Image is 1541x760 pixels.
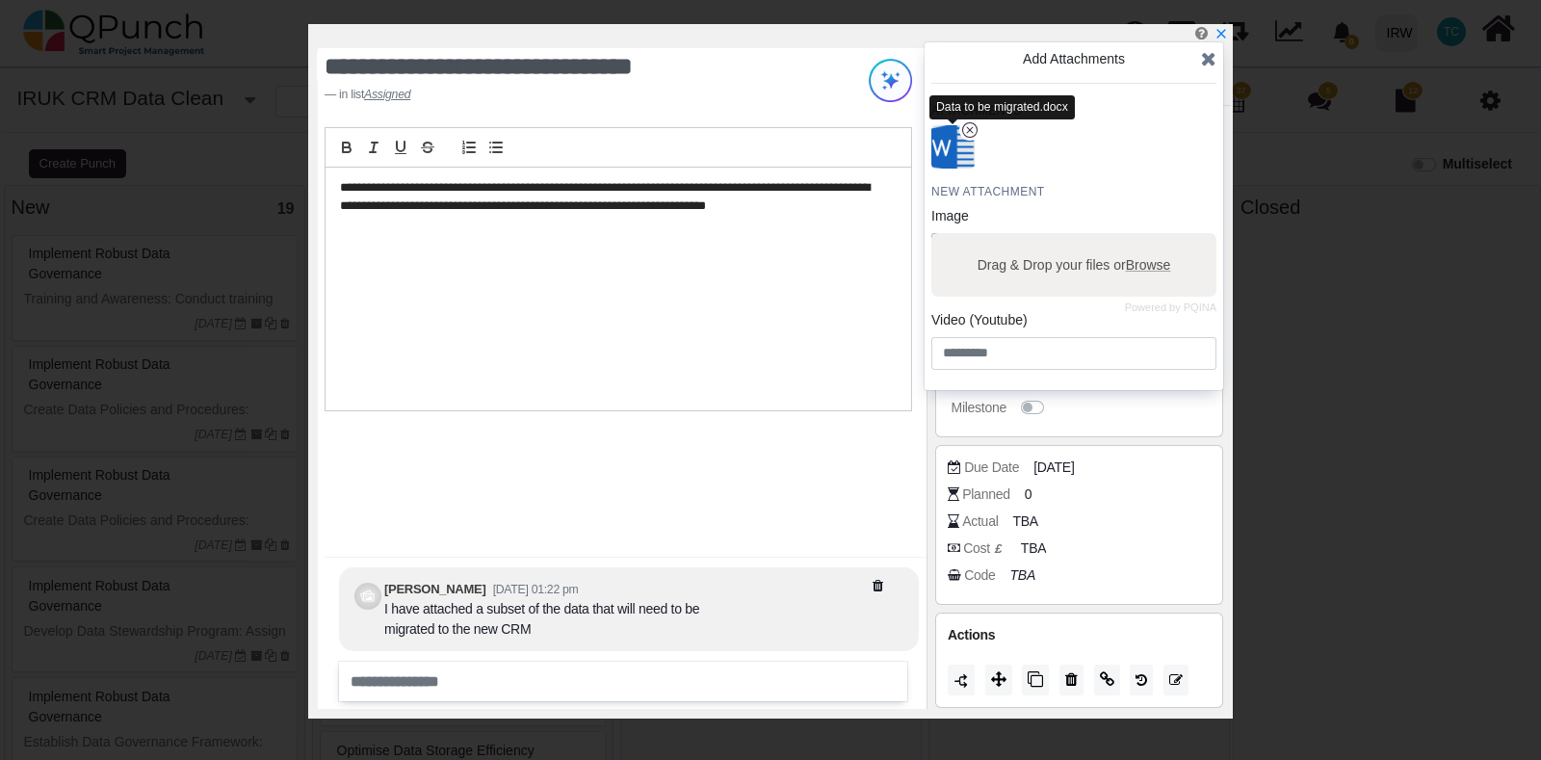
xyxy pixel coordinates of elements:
[985,665,1012,695] button: Move
[931,310,1028,330] label: Video (Youtube)
[962,485,1009,505] div: Planned
[364,88,410,101] cite: Source Title
[1012,511,1037,532] span: TBA
[1025,485,1032,505] span: 0
[493,583,579,596] small: [DATE] 01:22 pm
[1059,665,1084,695] button: Delete
[364,88,410,101] u: Assigned
[952,398,1006,418] div: Milestone
[1022,665,1049,695] button: Copy
[931,125,975,169] button: avatar
[948,665,975,695] button: Duration should be greater than 1 day to split
[1126,257,1171,273] span: Browse
[1125,303,1216,312] a: Powered by PQINA
[971,249,1178,282] label: Drag & Drop your files or
[931,184,1216,199] h4: New Attachment
[948,627,995,642] span: Actions
[962,122,978,138] svg: x circle
[929,95,1075,119] div: Data to be migrated.docx
[928,122,979,172] img: avatar
[869,59,912,102] img: Try writing with AI
[1163,665,1188,695] button: Edit
[384,582,485,596] b: [PERSON_NAME]
[1215,26,1228,41] a: x
[384,599,721,640] div: I have attached a subset of the data that will need to be migrated to the new CRM
[1010,567,1035,583] i: TBA
[1021,538,1046,559] span: TBA
[1094,665,1120,695] button: Copy Link
[325,86,809,103] footer: in list
[1215,27,1228,40] svg: x
[953,673,970,690] img: LaQAAAABJRU5ErkJggg==
[995,541,1002,556] b: £
[931,206,969,226] label: Image
[1130,665,1153,695] button: History
[1033,458,1074,478] span: [DATE]
[1195,26,1208,40] i: Edit Punch
[1023,51,1125,66] span: Add Attachments
[964,458,1019,478] div: Due Date
[962,511,998,532] div: Actual
[964,565,995,586] div: Code
[963,538,1006,559] div: Cost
